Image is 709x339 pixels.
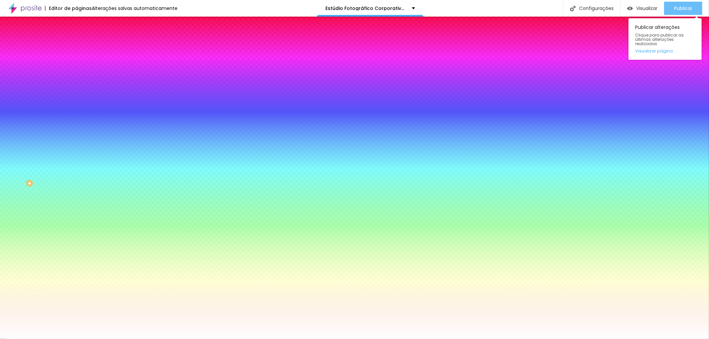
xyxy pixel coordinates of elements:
[635,49,695,53] a: Visualizar página
[325,5,468,12] font: Estúdio Fotográfico Corporativo em [GEOGRAPHIC_DATA]
[49,5,92,12] font: Editor de páginas
[92,5,177,12] font: Alterações salvas automaticamente
[621,2,664,15] button: Visualizar
[664,2,702,15] button: Publicar
[579,5,614,12] font: Configurações
[627,6,633,11] img: view-1.svg
[674,5,692,12] font: Publicar
[635,48,673,54] font: Visualizar página
[635,24,680,31] font: Publicar alterações
[635,32,684,46] font: Clique para publicar as últimas alterações realizadas
[636,5,657,12] font: Visualizar
[570,6,576,11] img: Ícone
